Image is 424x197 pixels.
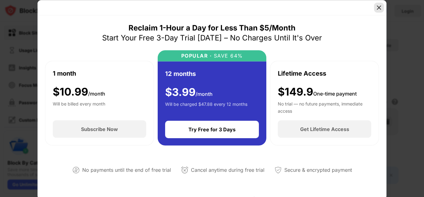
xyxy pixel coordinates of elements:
div: POPULAR · [181,53,212,59]
div: Secure & encrypted payment [284,166,352,175]
div: 12 months [165,69,196,78]
div: Try Free for 3 Days [188,126,236,133]
div: $ 10.99 [53,85,105,98]
div: Reclaim 1-Hour a Day for Less Than $5/Month [129,23,295,33]
div: Subscribe Now [81,126,118,132]
div: SAVE 64% [212,53,243,59]
img: secured-payment [274,166,282,174]
div: Will be billed every month [53,101,105,113]
div: $149.9 [278,85,357,98]
span: One-time payment [313,90,357,96]
div: Cancel anytime during free trial [191,166,264,175]
div: Get Lifetime Access [300,126,349,132]
span: /month [196,91,213,97]
div: Will be charged $47.88 every 12 months [165,101,247,113]
div: $ 3.99 [165,86,213,98]
div: No trial — no future payments, immediate access [278,101,371,113]
div: Lifetime Access [278,68,326,78]
div: 1 month [53,68,76,78]
div: No payments until the end of free trial [82,166,171,175]
img: not-paying [72,166,80,174]
span: /month [88,90,105,96]
div: Start Your Free 3-Day Trial [DATE] – No Charges Until It's Over [102,33,322,43]
img: cancel-anytime [181,166,188,174]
